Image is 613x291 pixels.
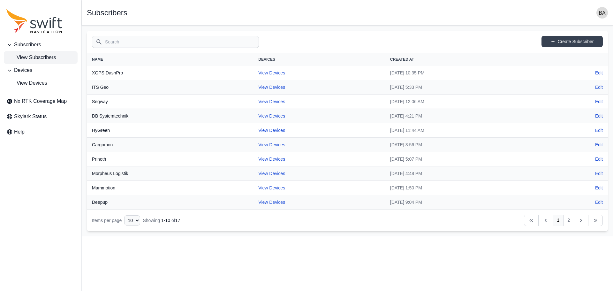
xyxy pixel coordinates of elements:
[595,170,603,177] a: Edit
[595,185,603,191] a: Edit
[563,215,574,226] a: 2
[87,123,253,138] th: HyGreen
[6,79,47,87] span: View Devices
[595,84,603,90] a: Edit
[258,185,285,190] a: View Devices
[161,218,170,223] span: 1 - 10
[258,142,285,147] a: View Devices
[385,138,544,152] td: [DATE] 3:56 PM
[595,113,603,119] a: Edit
[14,41,41,49] span: Subscribers
[385,66,544,80] td: [DATE] 10:35 PM
[87,80,253,95] th: ITS Geo
[14,113,47,120] span: Skylark Status
[4,64,78,77] button: Devices
[596,7,608,19] img: user photo
[258,70,285,75] a: View Devices
[4,126,78,138] a: Help
[595,142,603,148] a: Edit
[4,51,78,64] a: View Subscribers
[87,181,253,195] th: Mammotion
[595,199,603,205] a: Edit
[258,85,285,90] a: View Devices
[541,36,603,47] a: Create Subscriber
[87,138,253,152] th: Cargomon
[87,152,253,166] th: Prinoth
[87,9,127,17] h1: Subscribers
[87,210,608,231] nav: Table navigation
[4,38,78,51] button: Subscribers
[385,123,544,138] td: [DATE] 11:44 AM
[385,53,544,66] th: Created At
[385,95,544,109] td: [DATE] 12:06 AM
[14,97,67,105] span: Nx RTK Coverage Map
[553,215,564,226] a: 1
[385,166,544,181] td: [DATE] 4:48 PM
[385,181,544,195] td: [DATE] 1:50 PM
[4,95,78,108] a: Nx RTK Coverage Map
[595,127,603,134] a: Edit
[595,156,603,162] a: Edit
[143,217,180,224] div: Showing of
[595,70,603,76] a: Edit
[595,98,603,105] a: Edit
[258,200,285,205] a: View Devices
[258,171,285,176] a: View Devices
[87,95,253,109] th: Segway
[385,152,544,166] td: [DATE] 5:07 PM
[92,218,122,223] span: Items per page
[385,109,544,123] td: [DATE] 4:21 PM
[385,80,544,95] td: [DATE] 5:33 PM
[258,128,285,133] a: View Devices
[87,195,253,210] th: Deepup
[14,128,25,136] span: Help
[92,36,259,48] input: Search
[253,53,385,66] th: Devices
[87,53,253,66] th: Name
[4,110,78,123] a: Skylark Status
[87,109,253,123] th: DB Systemtechnik
[258,99,285,104] a: View Devices
[258,157,285,162] a: View Devices
[124,215,140,226] select: Display Limit
[385,195,544,210] td: [DATE] 9:04 PM
[87,66,253,80] th: XGPS DashPro
[14,66,32,74] span: Devices
[175,218,180,223] span: 17
[87,166,253,181] th: Morpheus Logistik
[6,54,56,61] span: View Subscribers
[4,77,78,89] a: View Devices
[258,113,285,119] a: View Devices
